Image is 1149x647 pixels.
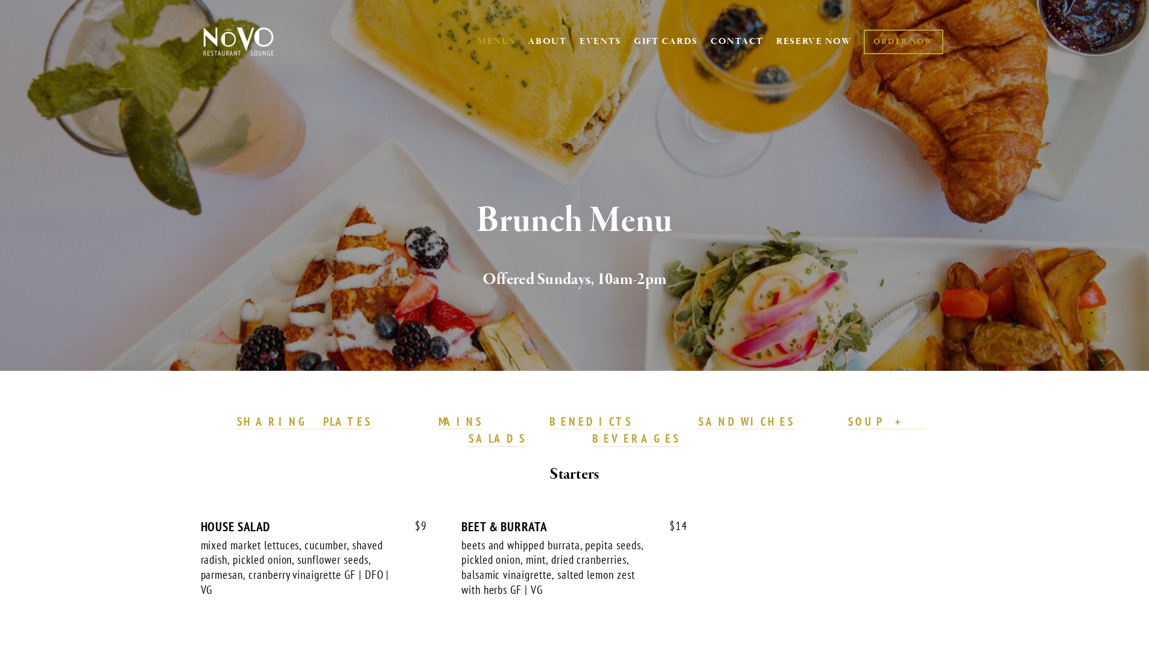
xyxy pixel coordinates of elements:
a: SOUP + SALADS [469,414,925,447]
span: $ [415,519,421,533]
a: SANDWICHES [698,414,795,430]
span: 14 [657,519,688,533]
a: SHARING PLATES [237,414,372,430]
strong: MAINS [438,414,484,429]
img: Novo Restaurant &amp; Lounge [201,27,276,57]
a: GIFT CARDS [634,30,698,53]
a: RESERVE NOW [776,30,852,53]
strong: Starters [549,464,599,485]
div: mixed market lettuces, cucumber, shaved radish, pickled onion, sunflower seeds, parmesan, cranber... [201,538,393,598]
strong: BENEDICTS [549,414,633,429]
span: 9 [403,519,427,533]
a: BEVERAGES [592,431,680,447]
a: EVENTS [580,36,621,48]
div: BEET & BURRATA [461,519,688,534]
a: ORDER NOW [864,30,943,54]
div: beets and whipped burrata, pepita seeds, pickled onion, mint, dried cranberries, balsamic vinaigr... [461,538,653,598]
a: BENEDICTS [549,414,633,430]
a: MAINS [438,414,484,430]
span: $ [669,519,676,533]
a: MENUS [478,36,516,48]
div: HOUSE SALAD [201,519,427,534]
h1: Brunch Menu [223,201,926,241]
a: ABOUT [528,36,567,48]
strong: SANDWICHES [698,414,795,429]
strong: BEVERAGES [592,431,680,446]
strong: SHARING PLATES [237,414,372,429]
a: CONTACT [711,30,764,53]
h2: Offered Sundays, 10am-2pm [223,267,926,292]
